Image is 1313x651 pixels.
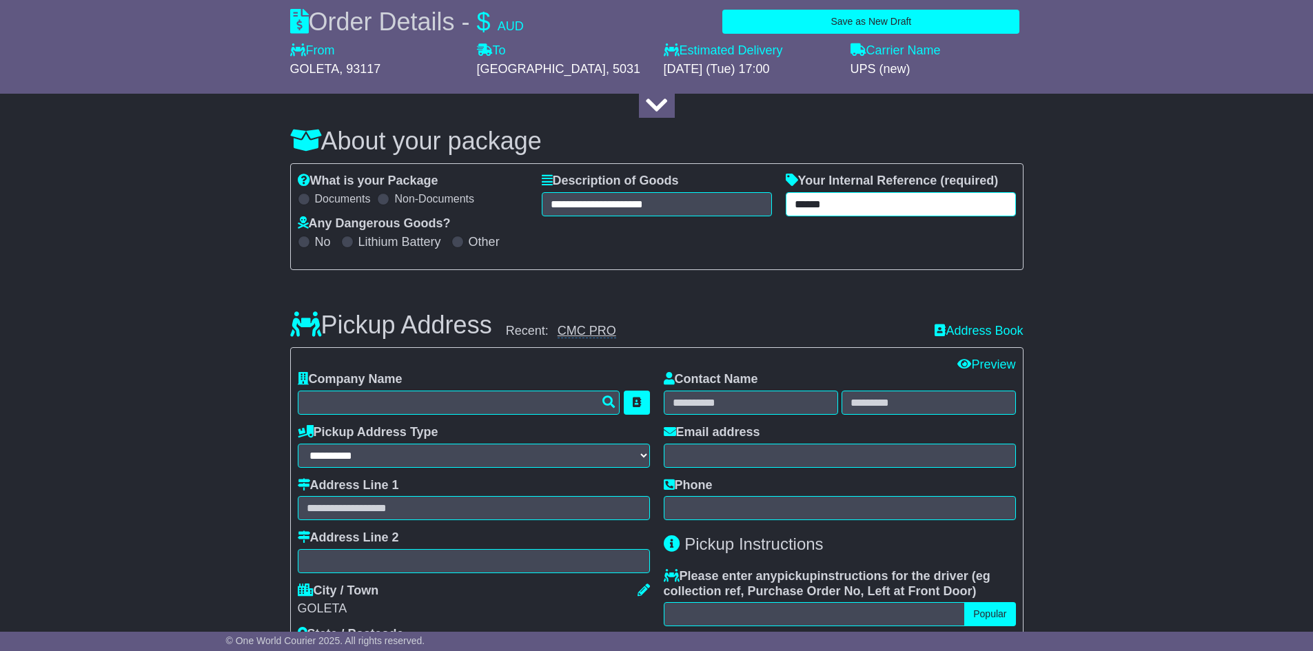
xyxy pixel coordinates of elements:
label: Phone [664,478,713,493]
span: , 93117 [339,62,380,76]
label: Your Internal Reference (required) [786,174,999,189]
h3: Pickup Address [290,311,492,339]
label: Company Name [298,372,403,387]
label: Contact Name [664,372,758,387]
label: City / Town [298,583,379,599]
a: CMC PRO [558,324,616,338]
label: Address Line 1 [298,478,399,493]
label: Any Dangerous Goods? [298,216,451,231]
span: , 5031 [606,62,640,76]
label: Estimated Delivery [664,43,837,59]
label: To [477,43,506,59]
label: Non-Documents [394,192,474,205]
a: Preview [957,358,1015,371]
button: Save as New Draft [722,10,1019,34]
label: No [315,235,331,250]
div: UPS (new) [851,62,1024,77]
div: GOLETA [298,601,650,617]
span: GOLETA [290,62,340,76]
label: State / Postcode [298,627,404,642]
label: From [290,43,335,59]
label: Email address [664,425,760,440]
label: Address Line 2 [298,530,399,546]
label: Description of Goods [542,174,679,189]
label: Documents [315,192,371,205]
label: Other [469,235,500,250]
div: Recent: [506,324,922,339]
div: [DATE] (Tue) 17:00 [664,62,837,77]
label: Please enter any instructions for the driver ( ) [664,569,1016,599]
span: © One World Courier 2025. All rights reserved. [226,635,425,646]
div: Order Details - [290,7,524,37]
button: Popular [964,602,1015,626]
span: $ [477,8,491,36]
span: [GEOGRAPHIC_DATA] [477,62,606,76]
span: eg collection ref, Purchase Order No, Left at Front Door [664,569,990,598]
label: What is your Package [298,174,438,189]
span: Pickup Instructions [684,535,823,553]
label: Carrier Name [851,43,941,59]
label: Pickup Address Type [298,425,438,440]
label: Lithium Battery [358,235,441,250]
a: Address Book [935,324,1023,339]
h3: About your package [290,127,1024,155]
span: AUD [498,19,524,33]
span: pickup [777,569,817,583]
